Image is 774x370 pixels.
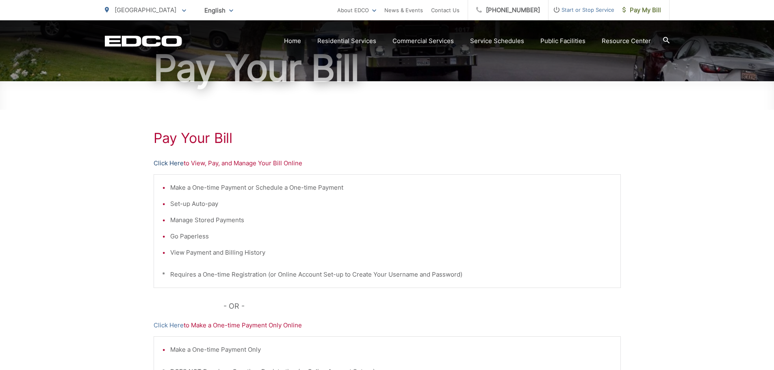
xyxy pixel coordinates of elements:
[170,199,612,209] li: Set-up Auto-pay
[170,248,612,257] li: View Payment and Billing History
[170,345,612,355] li: Make a One-time Payment Only
[162,270,612,279] p: * Requires a One-time Registration (or Online Account Set-up to Create Your Username and Password)
[470,36,524,46] a: Service Schedules
[154,130,621,146] h1: Pay Your Bill
[105,35,182,47] a: EDCD logo. Return to the homepage.
[317,36,376,46] a: Residential Services
[622,5,661,15] span: Pay My Bill
[170,232,612,241] li: Go Paperless
[154,320,621,330] p: to Make a One-time Payment Only Online
[602,36,651,46] a: Resource Center
[223,300,621,312] p: - OR -
[392,36,454,46] a: Commercial Services
[170,183,612,193] li: Make a One-time Payment or Schedule a One-time Payment
[105,48,670,89] h1: Pay Your Bill
[198,3,239,17] span: English
[540,36,585,46] a: Public Facilities
[154,158,184,168] a: Click Here
[154,320,184,330] a: Click Here
[170,215,612,225] li: Manage Stored Payments
[384,5,423,15] a: News & Events
[154,158,621,168] p: to View, Pay, and Manage Your Bill Online
[284,36,301,46] a: Home
[115,6,176,14] span: [GEOGRAPHIC_DATA]
[337,5,376,15] a: About EDCO
[431,5,460,15] a: Contact Us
